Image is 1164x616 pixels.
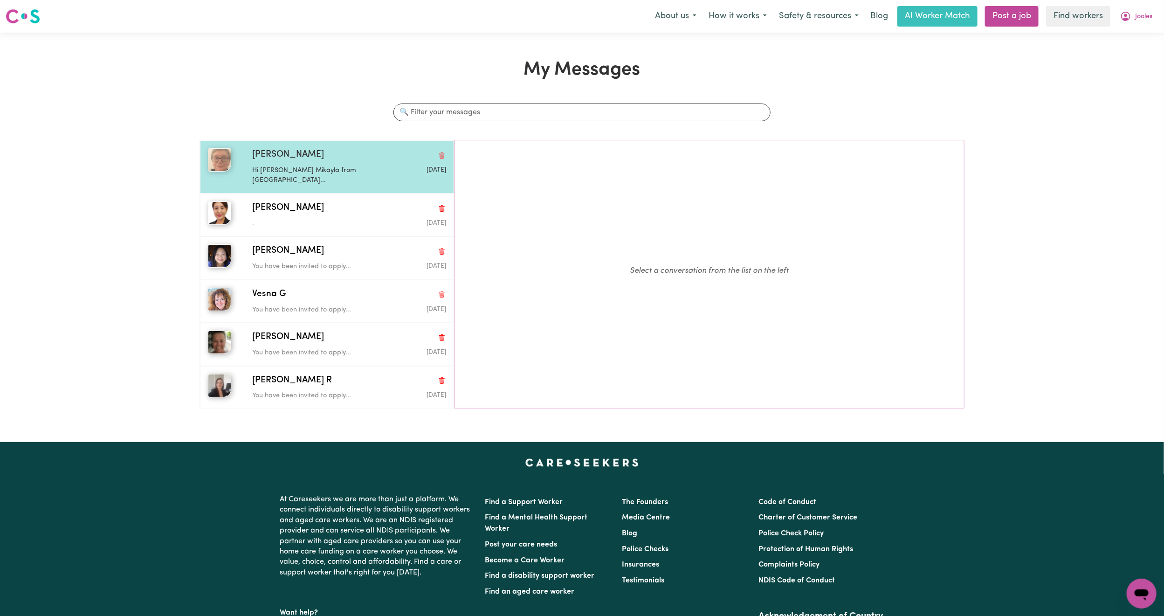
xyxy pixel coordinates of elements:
[252,348,381,358] p: You have been invited to apply...
[438,245,446,257] button: Delete conversation
[758,530,824,537] a: Police Check Policy
[208,374,231,397] img: Yanci R
[758,514,857,521] a: Charter of Customer Service
[773,7,865,26] button: Safety & resources
[622,577,664,584] a: Testimonials
[1127,579,1157,609] iframe: Button to launch messaging window, conversation in progress
[200,236,454,279] button: Carolyn S[PERSON_NAME]Delete conversationYou have been invited to apply...Message sent on August ...
[427,220,446,226] span: Message sent on August 3, 2025
[200,59,964,81] h1: My Messages
[438,332,446,344] button: Delete conversation
[200,323,454,366] button: Kylie S[PERSON_NAME]Delete conversationYou have been invited to apply...Message sent on August 0,...
[280,491,474,581] p: At Careseekers we are more than just a platform. We connect individuals directly to disability su...
[427,167,446,173] span: Message sent on August 6, 2025
[622,498,668,506] a: The Founders
[208,288,231,311] img: Vesna G
[427,392,446,398] span: Message sent on August 0, 2025
[438,374,446,387] button: Delete conversation
[252,262,381,272] p: You have been invited to apply...
[485,541,558,548] a: Post your care needs
[485,572,595,580] a: Find a disability support worker
[252,288,286,301] span: Vesna G
[200,366,454,409] button: Yanci R[PERSON_NAME] RDelete conversationYou have been invited to apply...Message sent on August ...
[485,588,575,595] a: Find an aged care worker
[393,104,770,121] input: 🔍 Filter your messages
[1046,6,1110,27] a: Find workers
[6,6,40,27] a: Careseekers logo
[252,244,324,258] span: [PERSON_NAME]
[897,6,978,27] a: AI Worker Match
[252,201,324,215] span: [PERSON_NAME]
[758,546,853,553] a: Protection of Human Rights
[208,148,231,172] img: Marie V
[208,244,231,268] img: Carolyn S
[485,498,563,506] a: Find a Support Worker
[208,331,231,354] img: Kylie S
[252,148,324,162] span: [PERSON_NAME]
[252,391,381,401] p: You have been invited to apply...
[630,267,789,275] em: Select a conversation from the list on the left
[438,288,446,300] button: Delete conversation
[200,194,454,236] button: Jin K[PERSON_NAME]Delete conversation.Message sent on August 3, 2025
[252,374,332,388] span: [PERSON_NAME] R
[208,201,231,225] img: Jin K
[485,557,565,564] a: Become a Care Worker
[252,166,381,186] p: Hi [PERSON_NAME] Mikayla from [GEOGRAPHIC_DATA]...
[252,305,381,315] p: You have been invited to apply...
[485,514,588,533] a: Find a Mental Health Support Worker
[427,349,446,355] span: Message sent on August 0, 2025
[622,561,659,568] a: Insurances
[427,263,446,269] span: Message sent on August 0, 2025
[758,577,835,584] a: NDIS Code of Conduct
[758,498,816,506] a: Code of Conduct
[985,6,1039,27] a: Post a job
[622,514,670,521] a: Media Centre
[622,530,637,537] a: Blog
[1135,12,1152,22] span: Jooles
[200,280,454,323] button: Vesna GVesna GDelete conversationYou have been invited to apply...Message sent on August 0, 2025
[252,219,381,229] p: .
[252,331,324,344] span: [PERSON_NAME]
[1114,7,1158,26] button: My Account
[438,202,446,214] button: Delete conversation
[525,459,639,466] a: Careseekers home page
[703,7,773,26] button: How it works
[427,306,446,312] span: Message sent on August 0, 2025
[649,7,703,26] button: About us
[865,6,894,27] a: Blog
[622,546,668,553] a: Police Checks
[6,8,40,25] img: Careseekers logo
[758,561,820,568] a: Complaints Policy
[200,140,454,194] button: Marie V[PERSON_NAME]Delete conversationHi [PERSON_NAME] Mikayla from [GEOGRAPHIC_DATA]...Message ...
[438,149,446,161] button: Delete conversation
